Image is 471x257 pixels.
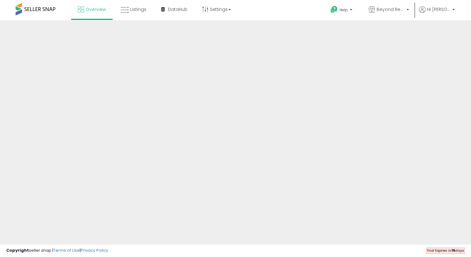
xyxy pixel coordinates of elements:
span: Listings [130,6,146,12]
span: Overview [86,6,106,12]
a: Terms of Use [53,247,80,253]
a: Hi [PERSON_NAME] [419,6,455,20]
a: Privacy Policy [81,247,108,253]
span: Trial Expires in days [427,248,464,253]
span: DataHub [168,6,188,12]
span: Hi [PERSON_NAME] [427,6,450,12]
span: Help [340,7,348,12]
b: 15 [451,248,455,253]
div: seller snap | | [6,248,108,254]
span: Beyond Reach Deals [377,6,405,12]
a: Help [326,1,359,20]
i: Get Help [330,6,338,13]
strong: Copyright [6,247,29,253]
